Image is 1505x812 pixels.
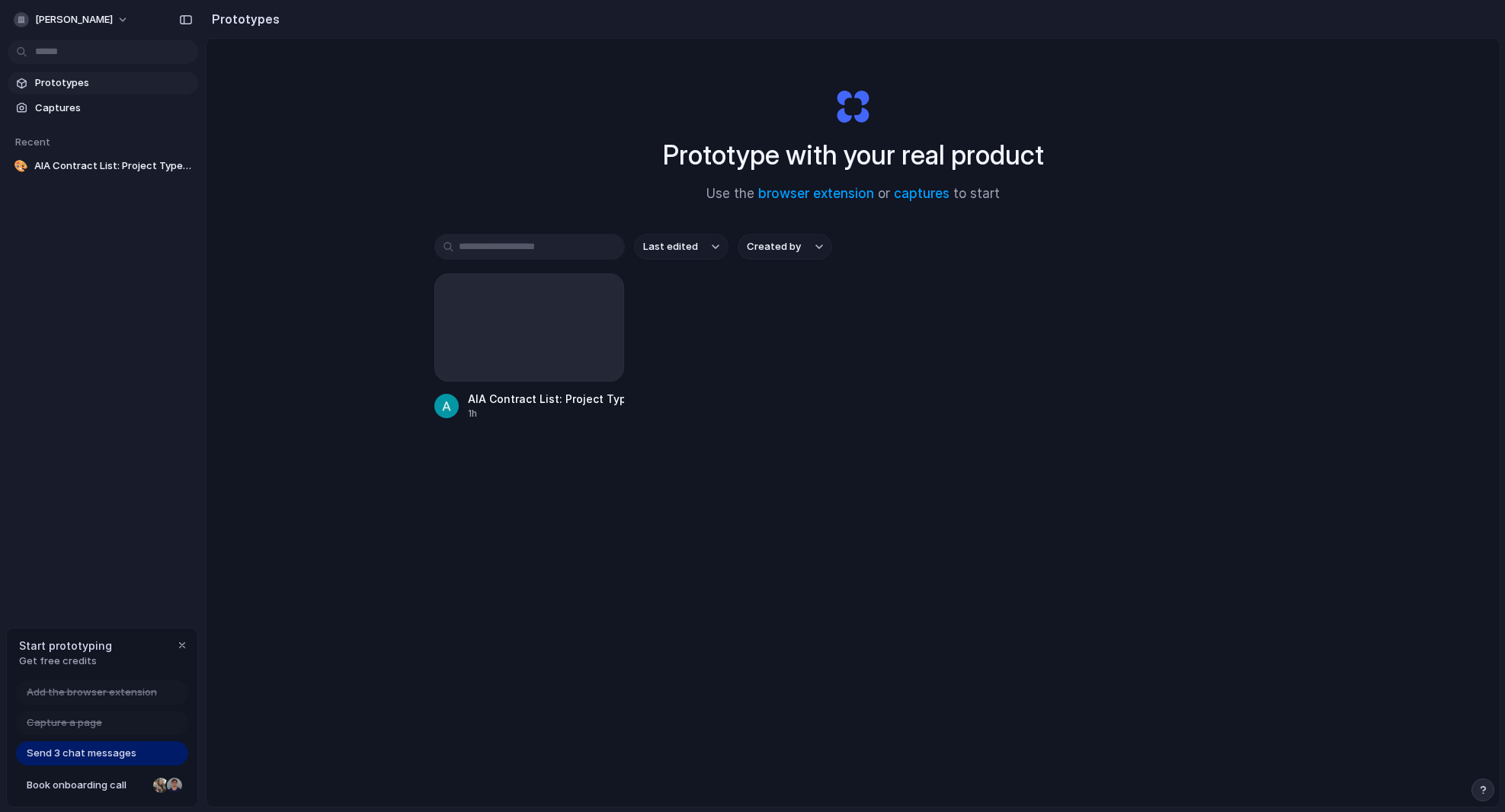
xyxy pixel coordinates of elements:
[165,776,184,794] div: Christian Iacullo
[468,391,625,407] div: AIA Contract List: Project Type Filter
[706,184,1000,204] span: Use the or to start
[738,234,832,260] button: Created by
[663,135,1044,175] h1: Prototype with your real product
[27,746,136,761] span: Send 3 chat messages
[8,97,198,120] a: Captures
[8,8,136,32] button: [PERSON_NAME]
[152,776,170,794] div: Nicole Kubica
[643,239,698,254] span: Last edited
[8,155,198,177] a: 🎨AIA Contract List: Project Type Filter
[206,10,280,28] h2: Prototypes
[19,654,112,669] span: Get free credits
[35,75,192,91] span: Prototypes
[27,715,102,730] span: Capture a page
[27,685,157,700] span: Add the browser extension
[758,186,874,201] a: browser extension
[8,72,198,94] a: Prototypes
[468,407,625,420] div: 1h
[27,778,147,793] span: Book onboarding call
[747,239,801,254] span: Created by
[15,136,50,148] span: Recent
[434,273,625,420] a: AIA Contract List: Project Type Filter1h
[14,158,28,174] div: 🎨
[34,158,192,174] span: AIA Contract List: Project Type Filter
[894,186,949,201] a: captures
[35,12,113,27] span: [PERSON_NAME]
[19,638,112,654] span: Start prototyping
[35,101,192,116] span: Captures
[16,773,188,798] a: Book onboarding call
[634,234,728,260] button: Last edited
